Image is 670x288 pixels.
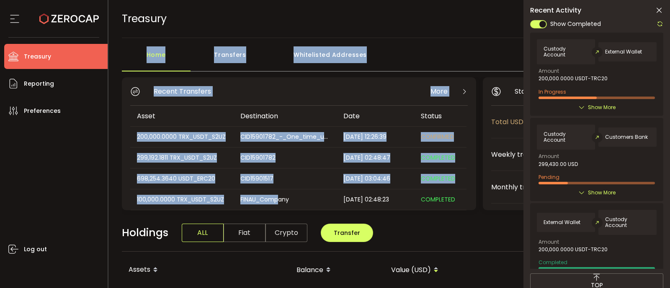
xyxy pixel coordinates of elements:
[605,49,642,55] span: External Wallet
[539,259,567,266] span: Completed
[122,225,168,241] span: Holdings
[122,11,167,26] span: Treasury
[337,111,414,121] div: Date
[491,117,611,127] span: Total USD NAV
[430,86,448,97] span: More
[122,46,191,71] div: Home
[338,263,445,277] div: Value (USD)
[154,86,211,97] span: Recent Transfers
[491,149,630,160] span: Weekly transfer volume
[539,240,559,245] span: Amount
[234,132,336,142] div: CID15901782_-_One_time_use_to_return_funds
[224,224,265,242] span: Fiat
[421,195,455,204] span: COMPLETED
[491,182,609,192] span: Monthly transfer volume
[24,51,51,63] span: Treasury
[234,153,336,163] div: CID15901782
[182,224,224,242] span: ALL
[234,174,336,184] div: CID15901517
[539,247,608,252] span: 200,000.0000 USDT-TRC20
[539,88,566,95] span: In Progress
[421,153,455,162] span: COMPLETED
[539,69,559,74] span: Amount
[414,111,466,121] div: Status
[24,105,61,117] span: Preferences
[515,86,545,97] span: Statistics
[337,132,414,142] div: [DATE] 12:26:39
[321,224,373,242] button: Transfer
[539,161,578,167] span: 299,430.00 USD
[130,153,233,163] div: 299,192.1811 TRX_USDT_S2UZ
[234,111,337,121] div: Destination
[234,195,336,204] div: FINAU_Company
[122,263,230,277] div: Assets
[334,229,360,237] span: Transfer
[421,174,455,183] span: COMPLETED
[550,20,601,28] span: Show Completed
[24,78,54,90] span: Reporting
[337,153,414,163] div: [DATE] 02:48:47
[337,174,414,184] div: [DATE] 03:04:46
[265,224,307,242] span: Crypto
[539,173,559,181] span: Pending
[270,46,391,71] div: Whitelisted Addresses
[130,195,233,204] div: 100,000.0000 TRX_USDT_S2UZ
[539,154,559,159] span: Amount
[130,132,233,142] div: 200,000.0000 TRX_USDT_S2UZ
[605,134,648,140] span: Customers Bank
[24,243,47,255] span: Log out
[337,195,414,204] div: [DATE] 02:48:23
[544,46,588,58] span: Custody Account
[421,133,454,141] span: CONFIRMED
[230,263,338,277] div: Balance
[539,76,608,82] span: 200,000.0000 USDT-TRC20
[191,46,270,71] div: Transfers
[530,7,581,14] span: Recent Activity
[544,219,580,225] span: External Wallet
[130,111,234,121] div: Asset
[588,103,616,112] span: Show More
[544,131,588,143] span: Custody Account
[588,189,616,197] span: Show More
[628,248,670,288] iframe: Chat Widget
[130,174,233,184] div: 698,254.3640 USDT_ERC20
[605,217,650,228] span: Custody Account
